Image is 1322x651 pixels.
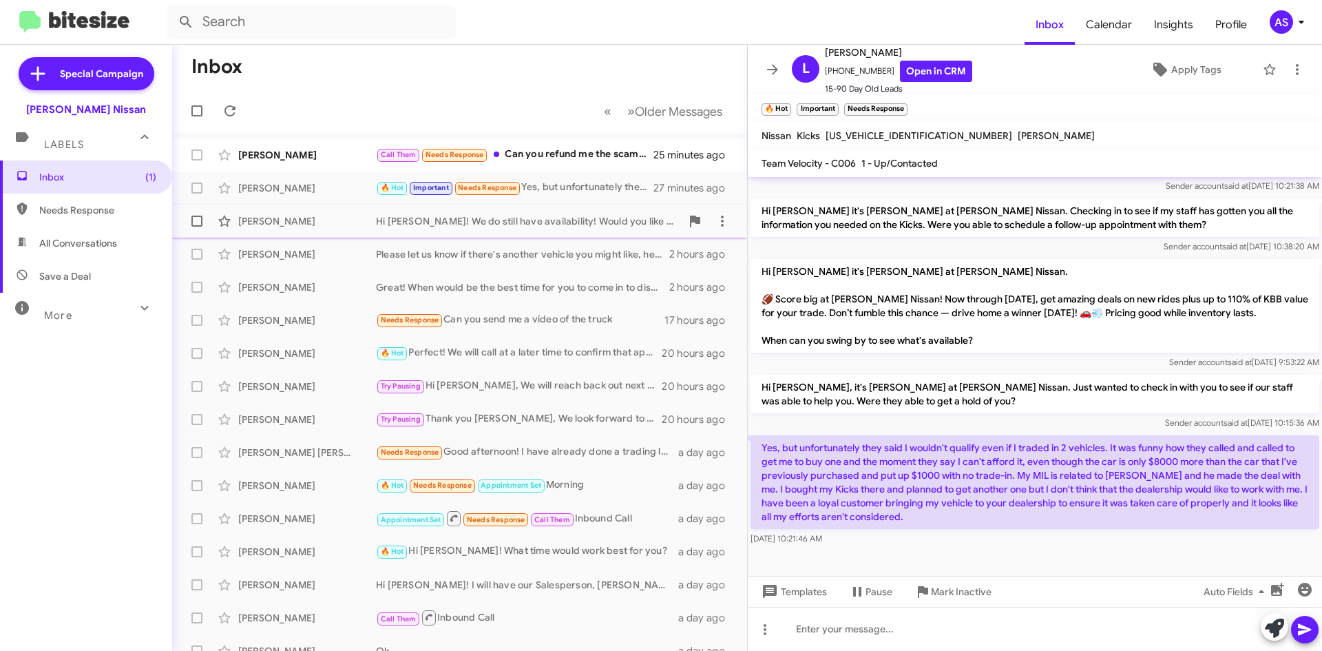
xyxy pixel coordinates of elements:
p: Hi [PERSON_NAME], it's [PERSON_NAME] at [PERSON_NAME] Nissan. Just wanted to check in with you to... [751,375,1319,413]
nav: Page navigation example [596,97,731,125]
span: Mark Inactive [931,579,992,604]
span: L [802,58,810,80]
div: 2 hours ago [669,280,736,294]
div: [PERSON_NAME] [238,280,376,294]
span: Needs Response [39,203,156,217]
span: [PHONE_NUMBER] [825,61,972,82]
div: a day ago [678,611,736,625]
span: said at [1224,417,1248,428]
div: Can you send me a video of the truck [376,312,664,328]
span: Team Velocity - C006 [762,157,856,169]
div: [PERSON_NAME] [PERSON_NAME] [238,446,376,459]
div: [PERSON_NAME] [238,313,376,327]
button: AS [1258,10,1307,34]
div: a day ago [678,446,736,459]
span: Try Pausing [381,415,421,424]
button: Mark Inactive [903,579,1003,604]
span: Needs Response [467,515,525,524]
div: Inbound Call [376,609,678,626]
span: Needs Response [381,316,439,324]
span: Sender account [DATE] 10:21:38 AM [1166,180,1319,191]
span: (1) [145,170,156,184]
span: 1 - Up/Contacted [861,157,938,169]
div: 20 hours ago [662,347,736,360]
div: a day ago [678,545,736,559]
span: [DATE] 10:21:46 AM [751,533,822,544]
button: Previous [596,97,620,125]
div: [PERSON_NAME] [238,214,376,228]
p: Hi [PERSON_NAME] it's [PERSON_NAME] at [PERSON_NAME] Nissan. 🏈 Score big at [PERSON_NAME] Nissan!... [751,259,1319,353]
span: Appointment Set [381,515,441,524]
div: Hi [PERSON_NAME], We will reach back out next week, and see when it's a better time for you! [376,378,662,394]
span: Needs Response [381,448,439,457]
button: Apply Tags [1115,57,1256,82]
span: Special Campaign [60,67,143,81]
div: [PERSON_NAME] [238,247,376,261]
a: Special Campaign [19,57,154,90]
a: Calendar [1075,5,1143,45]
input: Search [167,6,456,39]
div: Morning [376,477,678,493]
span: Labels [44,138,84,151]
button: Next [619,97,731,125]
div: a day ago [678,512,736,526]
span: 15-90 Day Old Leads [825,82,972,96]
button: Auto Fields [1193,579,1281,604]
span: Sender account [DATE] 10:38:20 AM [1164,241,1319,251]
span: « [604,103,611,120]
div: AS [1270,10,1293,34]
span: Save a Deal [39,269,91,283]
h1: Inbox [191,56,242,78]
small: 🔥 Hot [762,103,791,116]
div: a day ago [678,578,736,592]
span: All Conversations [39,236,117,250]
div: 27 minutes ago [653,181,736,195]
span: Sender account [DATE] 9:53:22 AM [1169,357,1319,367]
div: [PERSON_NAME] [238,380,376,393]
span: More [44,309,72,322]
span: 🔥 Hot [381,183,404,192]
span: Inbox [39,170,156,184]
div: [PERSON_NAME] [238,545,376,559]
span: Insights [1143,5,1204,45]
button: Templates [748,579,838,604]
span: Auto Fields [1204,579,1270,604]
div: Yes, but unfortunately they said I wouldn't qualify even if I traded in 2 vehicles. It was funny ... [376,180,653,196]
div: [PERSON_NAME] [238,347,376,360]
span: Important [413,183,449,192]
span: Needs Response [458,183,516,192]
span: Older Messages [635,104,722,119]
div: 20 hours ago [662,413,736,426]
div: [PERSON_NAME] [238,578,376,592]
span: Templates [759,579,827,604]
span: said at [1228,357,1252,367]
span: [US_VEHICLE_IDENTIFICATION_NUMBER] [826,130,1012,142]
button: Pause [838,579,903,604]
div: [PERSON_NAME] [238,181,376,195]
span: Appointment Set [481,481,541,490]
div: [PERSON_NAME] [238,611,376,625]
span: Apply Tags [1171,57,1221,82]
div: [PERSON_NAME] [238,512,376,526]
div: Hi [PERSON_NAME]! I will have our Salesperson, [PERSON_NAME], send you the breakdown shortly! [376,578,678,592]
div: a day ago [678,479,736,493]
div: 17 hours ago [664,313,736,327]
div: Thank you [PERSON_NAME], We look forward to meeting with you! [376,411,662,427]
div: Good afternoon! I have already done a trading last night with the assistance of [PERSON_NAME] [376,444,678,460]
a: Open in CRM [900,61,972,82]
a: Inbox [1025,5,1075,45]
span: Pause [865,579,892,604]
span: said at [1222,241,1246,251]
div: [PERSON_NAME] [238,479,376,493]
span: Needs Response [413,481,472,490]
small: Important [797,103,838,116]
div: Please let us know if there's another vehicle you might like, here is our website. [URL][DOMAIN_N... [376,247,669,261]
p: Hi [PERSON_NAME] it's [PERSON_NAME] at [PERSON_NAME] Nissan. Checking in to see if my staff has g... [751,198,1319,237]
div: Inbound Call [376,510,678,527]
span: 🔥 Hot [381,481,404,490]
a: Profile [1204,5,1258,45]
span: 🔥 Hot [381,547,404,556]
